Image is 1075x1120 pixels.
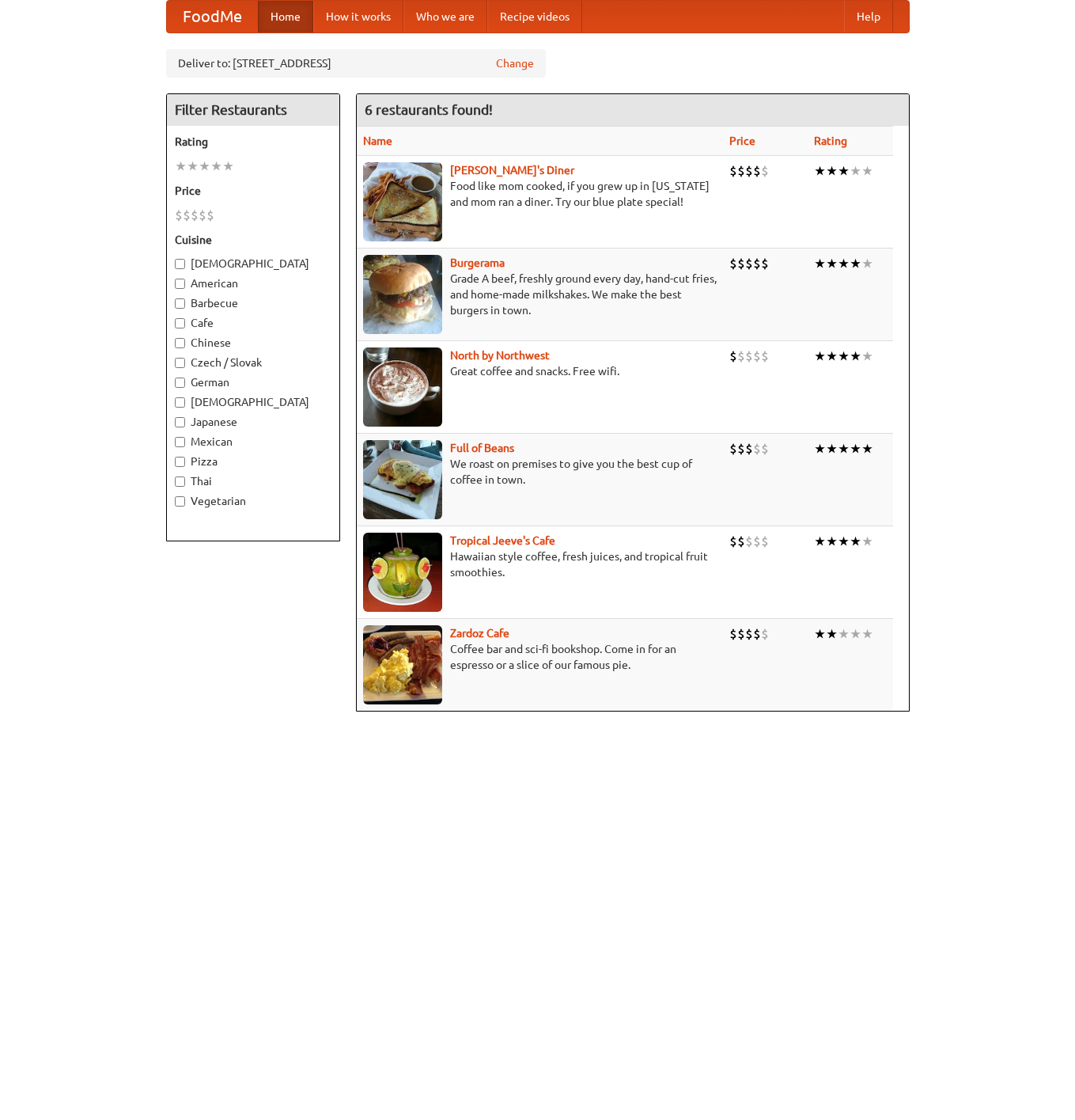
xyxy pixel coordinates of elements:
[175,275,331,291] label: American
[175,493,331,509] label: Vegetarian
[729,440,737,457] li: $
[175,437,185,447] input: Mexican
[175,473,331,489] label: Thai
[753,162,761,180] li: $
[861,625,873,643] li: ★
[450,164,574,177] a: [PERSON_NAME]'s Diner
[826,255,838,272] li: ★
[175,434,331,450] label: Mexican
[450,627,509,640] a: Zardoz Cafe
[844,1,893,32] a: Help
[175,335,331,351] label: Chinese
[363,363,717,379] p: Great coffee and snacks. Free wifi.
[838,533,850,550] li: ★
[175,256,331,271] label: [DEMOGRAPHIC_DATA]
[175,417,185,427] input: Japanese
[761,347,769,365] li: $
[175,315,331,331] label: Cafe
[729,347,737,365] li: $
[826,347,838,365] li: ★
[737,440,745,457] li: $
[175,134,331,150] h5: Rating
[175,414,331,430] label: Japanese
[737,255,745,272] li: $
[850,533,861,550] li: ★
[496,55,534,71] a: Change
[861,533,873,550] li: ★
[450,349,550,362] a: North by Northwest
[838,347,850,365] li: ★
[753,347,761,365] li: $
[175,183,331,199] h5: Price
[814,533,826,550] li: ★
[363,347,442,427] img: north.jpg
[814,162,826,180] li: ★
[167,94,339,126] h4: Filter Restaurants
[210,158,222,175] li: ★
[191,207,199,224] li: $
[187,158,199,175] li: ★
[363,162,442,241] img: sallys.jpg
[222,158,234,175] li: ★
[745,440,753,457] li: $
[850,440,861,457] li: ★
[363,271,717,318] p: Grade A beef, freshly ground every day, hand-cut fries, and home-made milkshakes. We make the bes...
[175,158,187,175] li: ★
[363,440,442,519] img: beans.jpg
[175,338,185,348] input: Chinese
[363,641,717,673] p: Coffee bar and sci-fi bookshop. Come in for an espresso or a slice of our famous pie.
[850,255,861,272] li: ★
[861,162,873,180] li: ★
[850,347,861,365] li: ★
[175,259,185,269] input: [DEMOGRAPHIC_DATA]
[814,135,847,147] a: Rating
[166,49,546,78] div: Deliver to: [STREET_ADDRESS]
[175,355,331,370] label: Czech / Slovak
[753,440,761,457] li: $
[175,454,331,469] label: Pizza
[814,347,826,365] li: ★
[753,625,761,643] li: $
[761,440,769,457] li: $
[175,318,185,328] input: Cafe
[745,533,753,550] li: $
[175,496,185,507] input: Vegetarian
[175,279,185,289] input: American
[175,298,185,309] input: Barbecue
[206,207,214,224] li: $
[403,1,487,32] a: Who we are
[175,397,185,408] input: [DEMOGRAPHIC_DATA]
[826,625,838,643] li: ★
[363,549,717,580] p: Hawaiian style coffee, fresh juices, and tropical fruit smoothies.
[363,533,442,612] img: jeeves.jpg
[175,295,331,311] label: Barbecue
[729,625,737,643] li: $
[745,347,753,365] li: $
[838,162,850,180] li: ★
[814,440,826,457] li: ★
[183,207,191,224] li: $
[365,102,493,117] ng-pluralize: 6 restaurants found!
[729,162,737,180] li: $
[450,534,555,547] a: Tropical Jeeve's Cafe
[761,162,769,180] li: $
[761,625,769,643] li: $
[363,456,717,488] p: We roast on premises to give you the best cup of coffee in town.
[450,442,514,454] a: Full of Beans
[761,533,769,550] li: $
[363,625,442,704] img: zardoz.jpg
[729,135,755,147] a: Price
[167,1,258,32] a: FoodMe
[737,347,745,365] li: $
[199,207,206,224] li: $
[175,207,183,224] li: $
[826,533,838,550] li: ★
[729,255,737,272] li: $
[753,533,761,550] li: $
[729,533,737,550] li: $
[175,374,331,390] label: German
